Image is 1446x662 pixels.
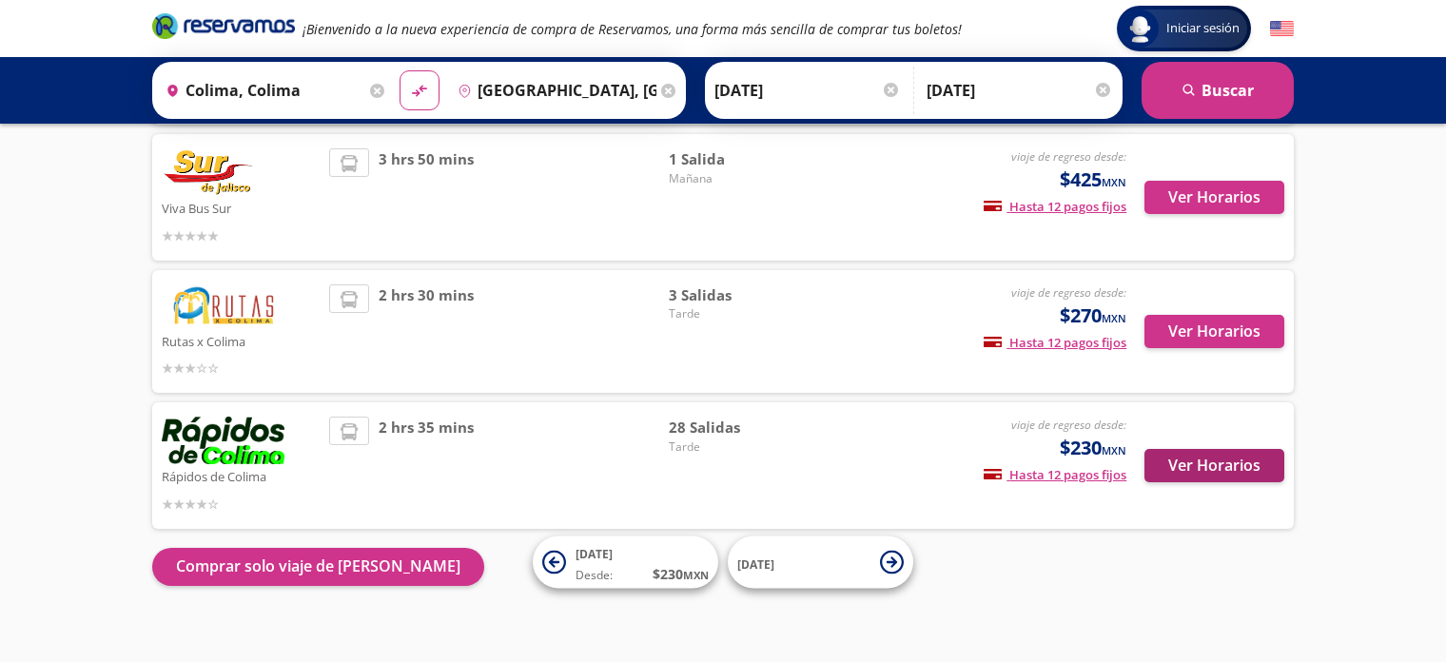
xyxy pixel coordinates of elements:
[1142,62,1294,119] button: Buscar
[379,417,474,515] span: 2 hrs 35 mins
[1102,311,1126,325] small: MXN
[303,20,962,38] em: ¡Bienvenido a la nueva experiencia de compra de Reservamos, una forma más sencilla de comprar tus...
[576,567,613,584] span: Desde:
[1144,181,1284,214] button: Ver Horarios
[162,329,320,352] p: Rutas x Colima
[728,536,913,589] button: [DATE]
[162,284,285,329] img: Rutas x Colima
[683,568,709,582] small: MXN
[669,305,802,322] span: Tarde
[737,555,774,572] span: [DATE]
[1060,302,1126,330] span: $270
[984,334,1126,351] span: Hasta 12 pagos fijos
[533,536,718,589] button: [DATE]Desde:$230MXN
[984,198,1126,215] span: Hasta 12 pagos fijos
[653,564,709,584] span: $ 230
[162,148,255,196] img: Viva Bus Sur
[379,284,474,379] span: 2 hrs 30 mins
[714,67,901,114] input: Elegir Fecha
[1011,417,1126,433] em: viaje de regreso desde:
[927,67,1113,114] input: Opcional
[1011,148,1126,165] em: viaje de regreso desde:
[576,546,613,562] span: [DATE]
[152,548,484,586] button: Comprar solo viaje de [PERSON_NAME]
[669,417,802,438] span: 28 Salidas
[1102,175,1126,189] small: MXN
[152,11,295,46] a: Brand Logo
[669,284,802,306] span: 3 Salidas
[162,196,320,219] p: Viva Bus Sur
[669,170,802,187] span: Mañana
[152,11,295,40] i: Brand Logo
[1144,449,1284,482] button: Ver Horarios
[1060,434,1126,462] span: $230
[984,466,1126,483] span: Hasta 12 pagos fijos
[1144,315,1284,348] button: Ver Horarios
[1270,17,1294,41] button: English
[669,438,802,456] span: Tarde
[1011,284,1126,301] em: viaje de regreso desde:
[379,148,474,246] span: 3 hrs 50 mins
[450,67,657,114] input: Buscar Destino
[1102,443,1126,458] small: MXN
[1159,19,1247,38] span: Iniciar sesión
[162,464,320,487] p: Rápidos de Colima
[669,148,802,170] span: 1 Salida
[158,67,365,114] input: Buscar Origen
[1060,165,1126,194] span: $425
[162,417,284,464] img: Rápidos de Colima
